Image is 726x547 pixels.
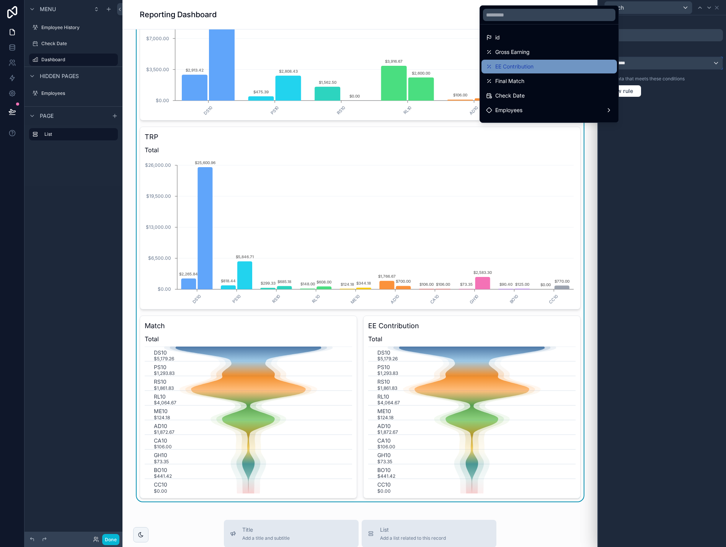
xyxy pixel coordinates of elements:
text: $106.00 [377,444,395,449]
text: $4,064.67 [154,400,176,405]
text: $2,265.84 [179,272,198,276]
text: $124.18 [340,282,354,287]
h3: EE Contribution [368,321,576,331]
text: $1,293.83 [377,370,398,376]
text: $344.18 [356,281,371,285]
text: ME10 [154,408,168,414]
a: Employee History [29,21,118,34]
span: Title [242,526,290,534]
text: $475.39 [253,90,269,94]
text: $2,583.30 [473,270,492,275]
text: RS10 [154,378,166,385]
text: DS10 [191,294,202,304]
span: id [495,33,500,42]
text: $2,600.00 [412,71,430,75]
text: $1,562.50 [318,80,336,85]
text: $1,861.83 [377,385,397,391]
text: $818.44 [221,278,236,283]
text: $0.00 [377,488,391,494]
text: DS10 [202,105,213,116]
text: ME10 [349,294,361,305]
text: PS10 [269,105,280,116]
text: $1,872.67 [377,429,398,435]
text: $73.35 [460,282,472,287]
span: Add a title and subtitle [242,535,290,541]
text: $770.00 [554,279,569,283]
text: ME10 [377,408,391,414]
label: List [44,131,112,137]
text: $2,808.43 [279,69,297,73]
span: Add a list related to this record [380,535,446,541]
label: Employee History [41,24,116,31]
label: Check Date [41,41,116,47]
tspan: $6,500.00 [148,255,171,261]
text: $1,872.67 [154,429,175,435]
text: $73.35 [154,459,169,464]
text: AD10 [389,294,400,305]
text: $90.40 [499,282,512,287]
text: $125.00 [515,282,529,287]
span: Hidden pages [40,72,79,80]
span: List [380,526,446,534]
text: RS10 [377,378,390,385]
text: BO10 [508,294,519,304]
tspan: $26,000.00 [145,162,171,168]
text: $106.00 [436,282,450,287]
text: $685.18 [277,279,291,284]
text: $25,600.96 [194,160,215,165]
text: AD10 [154,423,167,429]
text: $2,913.42 [186,68,204,72]
span: Final Match [495,77,524,86]
text: GH10 [468,294,480,305]
span: Remaining Annual [495,120,540,129]
text: GH10 [377,452,391,458]
text: $441.42 [377,473,395,479]
text: BO10 [154,467,167,473]
text: PS10 [154,364,166,370]
text: BO10 [377,467,391,473]
text: RL10 [377,393,389,400]
text: GH10 [154,452,167,458]
div: scrollable content [24,125,122,148]
text: $124.18 [377,415,393,420]
tspan: $7,000.00 [146,36,169,41]
text: $0.00 [349,94,360,98]
span: Employees [495,106,522,115]
span: Page [40,112,54,120]
text: $73.35 [377,459,392,464]
text: RL10 [154,393,166,400]
text: CC10 [377,481,391,488]
text: RS10 [271,294,281,304]
text: CC10 [548,294,559,305]
text: PS10 [377,364,390,370]
tspan: $0.00 [155,98,169,103]
button: Done [102,534,119,545]
span: Total [145,145,576,155]
text: $299.33 [260,281,275,285]
text: $1,861.83 [154,385,174,391]
tspan: $13,000.00 [146,224,171,230]
label: Dashboard [41,57,113,63]
text: AD10 [468,105,479,116]
text: $1,293.83 [154,370,175,376]
text: $5,179.26 [154,356,174,361]
text: $700.00 [396,279,411,283]
text: PS10 [231,294,242,304]
text: $0.00 [154,488,167,494]
text: $3,916.67 [385,59,403,63]
text: $441.42 [154,473,172,479]
a: Dashboard [29,54,118,66]
span: Total [145,334,352,344]
text: CA10 [377,437,391,444]
text: RL10 [311,294,321,304]
h3: Match [145,321,352,331]
span: Total [368,334,576,344]
h3: TRP [145,132,576,142]
text: $106.00 [419,282,433,287]
text: RL10 [402,105,413,115]
text: DS10 [154,349,167,356]
label: Employees [41,90,116,96]
tspan: $0.00 [158,286,171,292]
text: CA10 [154,437,167,444]
text: RS10 [336,105,346,116]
